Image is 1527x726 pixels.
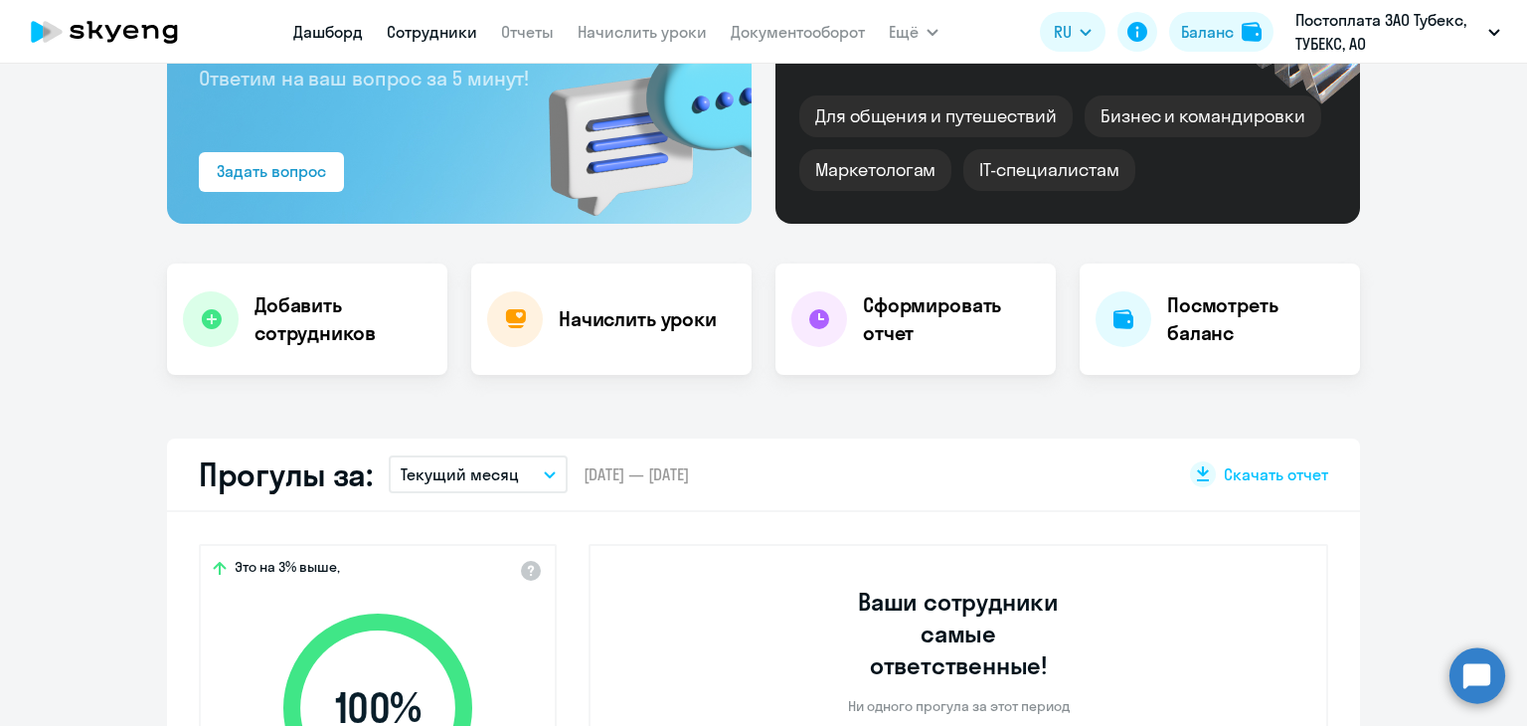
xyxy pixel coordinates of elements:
[963,149,1134,191] div: IT-специалистам
[1242,22,1262,42] img: balance
[831,586,1087,681] h3: Ваши сотрудники самые ответственные!
[199,152,344,192] button: Задать вопрос
[559,305,717,333] h4: Начислить уроки
[389,455,568,493] button: Текущий месяц
[1169,12,1273,52] button: Балансbalance
[254,291,431,347] h4: Добавить сотрудников
[584,463,689,485] span: [DATE] — [DATE]
[401,462,519,486] p: Текущий месяц
[1040,12,1105,52] button: RU
[889,20,919,44] span: Ещё
[199,454,373,494] h2: Прогулы за:
[863,291,1040,347] h4: Сформировать отчет
[578,22,707,42] a: Начислить уроки
[217,159,326,183] div: Задать вопрос
[1181,20,1234,44] div: Баланс
[235,558,340,582] span: Это на 3% выше,
[848,697,1070,715] p: Ни одного прогула за этот период
[1054,20,1072,44] span: RU
[501,22,554,42] a: Отчеты
[1167,291,1344,347] h4: Посмотреть баланс
[889,12,938,52] button: Ещё
[799,149,951,191] div: Маркетологам
[293,22,363,42] a: Дашборд
[1295,8,1480,56] p: Постоплата ЗАО Тубекс, ТУБЕКС, АО
[731,22,865,42] a: Документооборот
[1085,95,1321,137] div: Бизнес и командировки
[387,22,477,42] a: Сотрудники
[1224,463,1328,485] span: Скачать отчет
[799,95,1073,137] div: Для общения и путешествий
[1285,8,1510,56] button: Постоплата ЗАО Тубекс, ТУБЕКС, АО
